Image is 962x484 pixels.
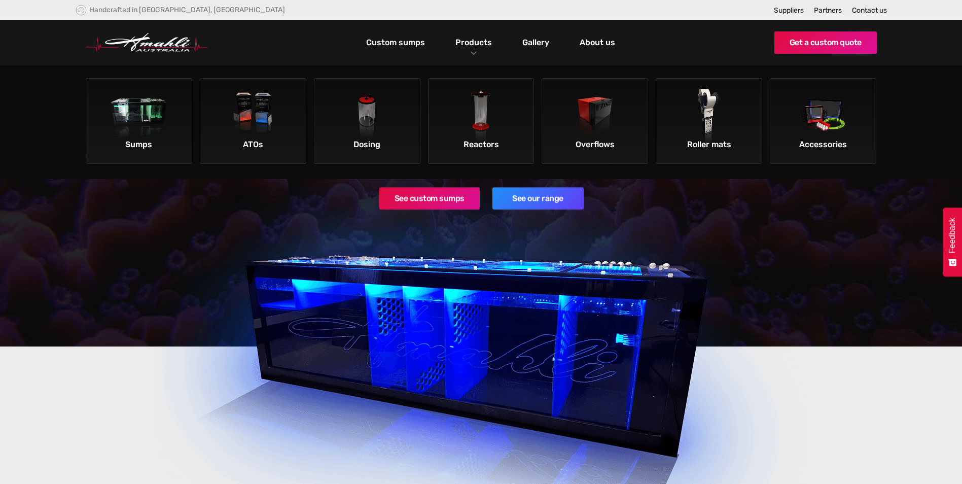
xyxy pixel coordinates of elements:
div: Dosing [317,136,417,153]
div: Accessories [773,136,873,153]
a: Custom sumps [364,34,427,51]
div: Handcrafted in [GEOGRAPHIC_DATA], [GEOGRAPHIC_DATA] [89,6,285,14]
div: Products [448,20,500,65]
a: Products [453,35,494,50]
a: See our range [492,187,583,210]
a: See custom sumps [379,187,479,210]
img: Accessories [795,89,852,146]
a: DosingDosing [314,78,420,164]
a: Get a custom quote [774,31,877,54]
a: SumpsSumps [86,78,192,164]
a: AccessoriesAccessories [770,78,876,164]
div: Reactors [431,136,531,153]
img: Overflows [566,89,624,146]
div: ATOs [203,136,303,153]
a: home [86,33,207,52]
a: About us [577,34,618,51]
div: Roller mats [659,136,759,153]
img: Roller mats [681,89,738,146]
a: Suppliers [774,6,804,15]
a: Roller matsRoller mats [656,78,762,164]
button: Feedback - Show survey [943,208,962,276]
img: Dosing [338,89,396,146]
a: Contact us [852,6,887,15]
div: Sumps [89,136,189,153]
a: Partners [814,6,842,15]
div: Overflows [545,136,645,153]
a: Gallery [520,34,552,51]
img: Hmahli Australia Logo [86,33,207,52]
img: ATOs [224,89,281,146]
img: Sumps [111,89,168,146]
span: Feedback [948,218,957,253]
a: ATOsATOs [200,78,306,164]
img: Reactors [452,89,510,146]
nav: Products [76,65,887,179]
a: ReactorsReactors [428,78,535,164]
a: OverflowsOverflows [542,78,648,164]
